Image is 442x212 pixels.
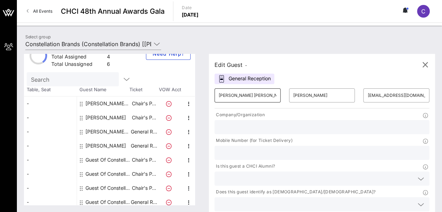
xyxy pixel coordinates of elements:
[417,5,430,18] div: C
[130,167,158,181] p: Chair's P…
[130,153,158,167] p: Chair's P…
[182,11,199,18] p: [DATE]
[158,86,182,93] span: VOW Acct
[85,181,130,195] div: Guest Of Constellation Brands
[245,63,247,68] span: -
[77,86,129,93] span: Guest Name
[51,61,104,69] div: Total Unassigned
[51,53,104,62] div: Total Assigned
[219,90,276,101] input: First Name*
[24,181,77,195] div: -
[23,6,57,17] a: All Events
[85,111,126,125] div: Edgar Guillaumin
[107,61,113,69] div: 6
[214,74,274,84] div: General Reception
[130,96,158,111] p: Chair's P…
[130,181,158,195] p: Chair's P…
[24,125,77,139] div: -
[214,188,376,196] p: Does this guest identify as [DEMOGRAPHIC_DATA]/[DEMOGRAPHIC_DATA]?
[214,111,265,119] p: Company/Organization
[85,125,130,139] div: Jose Juan Lopez Portillo
[24,96,77,111] div: -
[85,167,130,181] div: Guest Of Constellation Brands
[85,195,130,209] div: Guest Of Constellation Brands
[130,195,158,209] p: General R…
[130,139,158,153] p: General R…
[24,139,77,153] div: -
[24,86,77,93] span: Table, Seat
[25,34,51,39] label: Select group
[214,137,293,144] p: Mobile Number (for Ticket Delivery)
[367,90,425,101] input: Email*
[85,96,130,111] div: Alejandra Perez Marroquin Bitar
[24,195,77,209] div: -
[129,86,158,93] span: Ticket
[61,6,165,17] span: CHCI 48th Annual Awards Gala
[33,8,52,14] span: All Events
[214,60,247,70] div: Edit Guest
[107,53,113,62] div: 4
[24,167,77,181] div: -
[130,111,158,125] p: Chair's P…
[85,139,126,153] div: Maria Calderon
[24,111,77,125] div: -
[24,153,77,167] div: -
[293,90,351,101] input: Last Name*
[214,163,275,170] p: Is this guest a CHCI Alumni?
[421,8,425,15] span: C
[130,125,158,139] p: General R…
[182,4,199,11] p: Date
[85,153,130,167] div: Guest Of Constellation Brands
